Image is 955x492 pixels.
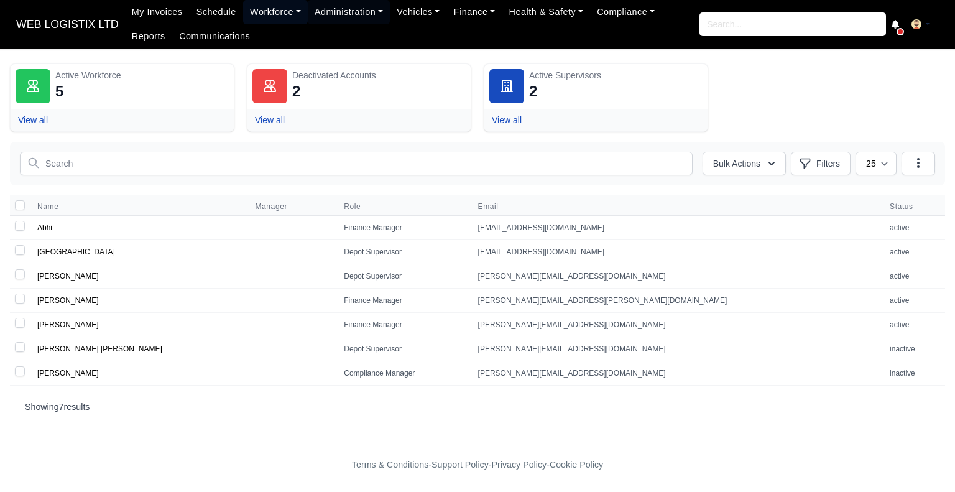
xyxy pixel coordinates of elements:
a: Abhi [37,223,52,232]
a: View all [18,115,48,125]
span: Role [344,202,361,211]
td: [PERSON_NAME][EMAIL_ADDRESS][DOMAIN_NAME] [471,337,882,361]
input: Search... [699,12,886,36]
td: [PERSON_NAME][EMAIL_ADDRESS][DOMAIN_NAME] [471,313,882,337]
a: [GEOGRAPHIC_DATA] [37,248,115,256]
td: [PERSON_NAME][EMAIL_ADDRESS][DOMAIN_NAME] [471,361,882,386]
td: [PERSON_NAME][EMAIL_ADDRESS][DOMAIN_NAME] [471,264,882,289]
td: inactive [882,361,945,386]
td: active [882,313,945,337]
div: 2 [529,81,537,101]
td: inactive [882,337,945,361]
iframe: Chat Widget [893,432,955,492]
td: Finance Manager [336,289,470,313]
td: Depot Supervisor [336,264,470,289]
div: 2 [292,81,300,101]
div: Deactivated Accounts [292,69,466,81]
span: Email [478,202,875,211]
a: [PERSON_NAME] [37,320,99,329]
span: Manager [255,202,287,211]
a: [PERSON_NAME] [37,369,99,378]
a: View all [255,115,285,125]
button: Name [37,202,68,211]
a: Terms & Conditions [352,460,428,470]
button: Bulk Actions [703,152,786,175]
a: [PERSON_NAME] [37,296,99,305]
a: Privacy Policy [492,460,547,470]
td: Finance Manager [336,313,470,337]
div: Active Supervisors [529,69,703,81]
span: 7 [59,402,64,412]
td: active [882,240,945,264]
a: [PERSON_NAME] [37,272,99,281]
div: 5 [55,81,63,101]
td: [PERSON_NAME][EMAIL_ADDRESS][PERSON_NAME][DOMAIN_NAME] [471,289,882,313]
a: Communications [172,24,257,49]
input: Search [20,152,693,175]
a: [PERSON_NAME] [PERSON_NAME] [37,345,162,353]
div: Active Workforce [55,69,229,81]
button: Manager [255,202,297,211]
div: - - - [123,458,832,472]
span: Name [37,202,58,211]
span: Status [890,202,938,211]
p: Showing results [25,401,930,413]
td: Finance Manager [336,216,470,240]
td: [EMAIL_ADDRESS][DOMAIN_NAME] [471,216,882,240]
a: Support Policy [431,460,489,470]
button: Role [344,202,371,211]
a: Cookie Policy [550,460,603,470]
a: View all [492,115,522,125]
td: Depot Supervisor [336,337,470,361]
a: WEB LOGISTIX LTD [10,12,125,37]
button: Filters [791,152,851,175]
td: active [882,289,945,313]
td: Compliance Manager [336,361,470,386]
td: active [882,264,945,289]
a: Reports [125,24,172,49]
td: active [882,216,945,240]
td: Depot Supervisor [336,240,470,264]
td: [EMAIL_ADDRESS][DOMAIN_NAME] [471,240,882,264]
